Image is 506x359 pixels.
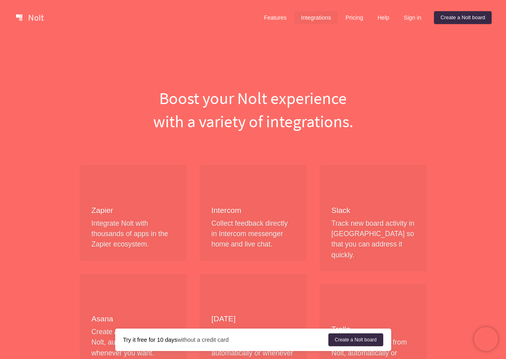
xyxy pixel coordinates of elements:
[339,11,370,24] a: Pricing
[294,11,337,24] a: Integrations
[328,333,383,346] a: Create a Nolt board
[92,314,175,324] h4: Asana
[123,336,328,344] div: without a credit card
[474,327,498,351] iframe: Chatra live chat
[371,11,396,24] a: Help
[92,206,175,216] h4: Zapier
[73,86,433,133] h1: Boost your Nolt experience with a variety of integrations.
[92,327,175,358] p: Create Asana tasks from Nolt, automatically or whenever you want.
[434,11,492,24] a: Create a Nolt board
[92,218,175,250] p: Integrate Nolt with thousands of apps in the Zapier ecosystem.
[397,11,428,24] a: Sign in
[212,218,295,250] p: Collect feedback directly in Intercom messenger home and live chat.
[332,325,415,335] h4: Trello
[332,218,415,261] p: Track new board activity in [GEOGRAPHIC_DATA] so that you can address it quickly.
[123,337,177,343] strong: Try it free for 10 days
[212,206,295,216] h4: Intercom
[332,206,415,216] h4: Slack
[258,11,293,24] a: Features
[212,314,295,324] h4: [DATE]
